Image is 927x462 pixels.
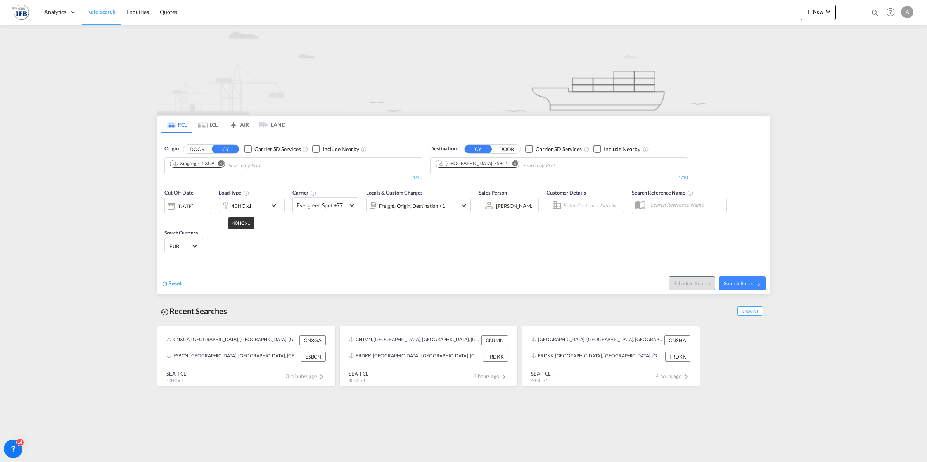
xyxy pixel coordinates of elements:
[430,145,457,153] span: Destination
[493,145,520,153] button: DOOR
[292,190,316,196] span: Carrier
[12,3,29,21] img: de31bbe0256b11eebba44b54815f083d.png
[167,352,299,362] div: ESBCN, Barcelona, Spain, Southern Europe, Europe
[349,378,365,383] span: 40HC x 1
[593,145,640,153] md-checkbox: Checkbox No Ink
[229,120,238,126] md-icon: icon-airplane
[219,190,249,196] span: Load Type
[724,280,761,286] span: Search Rates
[164,145,178,153] span: Origin
[459,201,469,210] md-icon: icon-chevron-down
[183,145,211,153] button: DOOR
[161,280,168,287] md-icon: icon-refresh
[804,9,833,15] span: New
[164,230,198,236] span: Search Currency
[160,9,177,15] span: Quotes
[804,7,813,16] md-icon: icon-plus 400-fg
[563,200,621,211] input: Enter Customer Details
[349,335,479,345] div: CNJMN, Jiangmen, China, Greater China & Far East Asia, Asia Pacific
[669,276,715,290] button: Note: By default Schedule search will only considerorigin ports, destination ports and cut off da...
[228,160,302,172] input: Chips input.
[379,200,445,211] div: Freight Origin Destination Factory Stuffing
[192,116,223,133] md-tab-item: LCL
[525,145,582,153] md-checkbox: Checkbox No Ink
[496,203,576,209] div: [PERSON_NAME] [PERSON_NAME]
[349,352,481,362] div: FRDKK, Dunkerque, France, Western Europe, Europe
[737,306,763,316] span: Show All
[157,133,770,294] div: OriginDOOR CY Checkbox No InkUnchecked: Search for CY (Container Yard) services for all selected ...
[719,276,766,290] button: Search Ratesicon-arrow-right
[438,160,509,167] div: Barcelona, ESBCN
[177,203,193,210] div: [DATE]
[157,25,770,115] img: new-FCL.png
[531,352,663,362] div: FRDKK, Dunkerque, France, Western Europe, Europe
[438,160,510,167] div: Press delete to remove this chip.
[297,202,347,209] span: Evergreen Spot +77
[173,160,214,167] div: Xingang, CNXGA
[164,190,194,196] span: Cut Off Date
[474,373,508,379] span: 4 hours ago
[547,190,586,196] span: Customer Details
[160,307,169,317] md-icon: icon-backup-restore
[166,370,186,377] div: SEA-FCL
[157,326,336,387] recent-search-card: CNXGA, [GEOGRAPHIC_DATA], [GEOGRAPHIC_DATA], [GEOGRAPHIC_DATA] & [GEOGRAPHIC_DATA], [GEOGRAPHIC_D...
[361,146,367,152] md-icon: Unchecked: Ignores neighbouring ports when fetching rates.Checked : Includes neighbouring ports w...
[465,145,492,153] button: CY
[871,9,879,17] md-icon: icon-magnify
[164,198,211,214] div: [DATE]
[219,198,285,213] div: 40HC x1icon-chevron-down
[167,335,297,345] div: CNXGA, Xingang, China, Greater China & Far East Asia, Asia Pacific
[339,326,518,387] recent-search-card: CNJMN, [GEOGRAPHIC_DATA], [GEOGRAPHIC_DATA], [GEOGRAPHIC_DATA] & [GEOGRAPHIC_DATA], [GEOGRAPHIC_D...
[87,8,116,15] span: Rate Search
[687,190,694,196] md-icon: Your search will be saved by the below given name
[232,200,252,211] div: 40HC x1
[434,158,599,172] md-chips-wrap: Chips container. Use arrow keys to select chips.
[479,190,507,196] span: Sales Person
[161,279,182,288] div: icon-refreshReset
[522,160,596,172] input: Chips input.
[884,5,901,19] div: Help
[901,6,913,18] div: A
[302,146,308,152] md-icon: Unchecked: Search for CY (Container Yard) services for all selected carriers.Checked : Search for...
[173,160,216,167] div: Press delete to remove this chip.
[317,372,326,381] md-icon: icon-chevron-right
[823,7,833,16] md-icon: icon-chevron-down
[286,373,326,379] span: 3 minutes ago
[161,116,192,133] md-tab-item: FCL
[536,145,582,153] div: Carrier SD Services
[495,200,536,211] md-select: Sales Person: Anne Sophie Gens
[522,326,700,387] recent-search-card: [GEOGRAPHIC_DATA], [GEOGRAPHIC_DATA], [GEOGRAPHIC_DATA], [GEOGRAPHIC_DATA] & [GEOGRAPHIC_DATA], [...
[430,174,688,181] div: 1/10
[169,243,191,250] span: EUR
[323,145,359,153] div: Include Nearby
[681,372,691,381] md-icon: icon-chevron-right
[164,174,422,181] div: 1/10
[166,378,183,383] span: 40HC x 1
[871,9,879,20] div: icon-magnify
[232,220,250,226] span: 40HC x1
[301,352,326,362] div: ESBCN
[349,370,368,377] div: SEA-FCL
[483,352,508,362] div: FRDKK
[212,145,239,153] button: CY
[168,280,182,286] span: Reset
[244,145,301,153] md-checkbox: Checkbox No Ink
[157,302,230,320] div: Recent Searches
[312,145,359,153] md-checkbox: Checkbox No Ink
[164,213,170,224] md-datepicker: Select
[507,160,519,168] button: Remove
[254,116,285,133] md-tab-item: LAND
[756,281,761,287] md-icon: icon-arrow-right
[243,190,249,196] md-icon: icon-information-outline
[310,190,316,196] md-icon: The selected Trucker/Carrierwill be displayed in the rate results If the rates are from another f...
[884,5,897,19] span: Help
[604,145,640,153] div: Include Nearby
[299,335,326,345] div: CNXGA
[499,372,508,381] md-icon: icon-chevron-right
[161,116,285,133] md-pagination-wrapper: Use the left and right arrow keys to navigate between tabs
[531,378,548,383] span: 40HC x 1
[213,160,225,168] button: Remove
[366,198,471,213] div: Freight Origin Destination Factory Stuffingicon-chevron-down
[583,146,590,152] md-icon: Unchecked: Search for CY (Container Yard) services for all selected carriers.Checked : Search for...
